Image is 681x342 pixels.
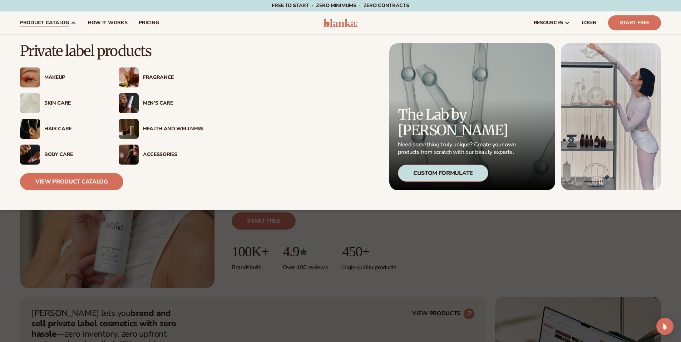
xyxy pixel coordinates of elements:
[143,152,203,158] div: Accessories
[133,11,164,34] a: pricing
[119,93,203,113] a: Male holding moisturizer bottle. Men’s Care
[389,43,555,190] a: Microscopic product formula. The Lab by [PERSON_NAME] Need something truly unique? Create your ow...
[20,20,69,26] span: product catalog
[44,152,104,158] div: Body Care
[44,126,104,132] div: Hair Care
[398,107,518,138] p: The Lab by [PERSON_NAME]
[44,100,104,106] div: Skin Care
[20,145,40,165] img: Male hand applying moisturizer.
[20,119,104,139] a: Female hair pulled back with clips. Hair Care
[20,93,40,113] img: Cream moisturizer swatch.
[119,119,139,139] img: Candles and incense on table.
[561,43,661,190] img: Female in lab with equipment.
[20,43,203,59] p: Private label products
[143,126,203,132] div: Health And Wellness
[82,11,133,34] a: How It Works
[20,93,104,113] a: Cream moisturizer swatch. Skin Care
[534,20,563,26] span: resources
[324,19,357,27] img: logo
[20,67,40,87] img: Female with glitter eye makeup.
[582,20,597,26] span: LOGIN
[119,145,139,165] img: Female with makeup brush.
[20,119,40,139] img: Female hair pulled back with clips.
[88,20,128,26] span: How It Works
[20,145,104,165] a: Male hand applying moisturizer. Body Care
[398,165,488,182] div: Custom Formulate
[20,67,104,87] a: Female with glitter eye makeup. Makeup
[119,93,139,113] img: Male holding moisturizer bottle.
[656,318,673,335] div: Open Intercom Messenger
[20,173,123,190] a: View Product Catalog
[143,75,203,81] div: Fragrance
[14,11,82,34] a: product catalog
[576,11,602,34] a: LOGIN
[119,67,139,87] img: Pink blooming flower.
[119,67,203,87] a: Pink blooming flower. Fragrance
[44,75,104,81] div: Makeup
[119,119,203,139] a: Candles and incense on table. Health And Wellness
[608,15,661,30] a: Start Free
[139,20,159,26] span: pricing
[119,145,203,165] a: Female with makeup brush. Accessories
[528,11,576,34] a: resources
[272,2,409,9] span: Free to start · ZERO minimums · ZERO contracts
[398,141,518,156] p: Need something truly unique? Create your own products from scratch with our beauty experts.
[143,100,203,106] div: Men’s Care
